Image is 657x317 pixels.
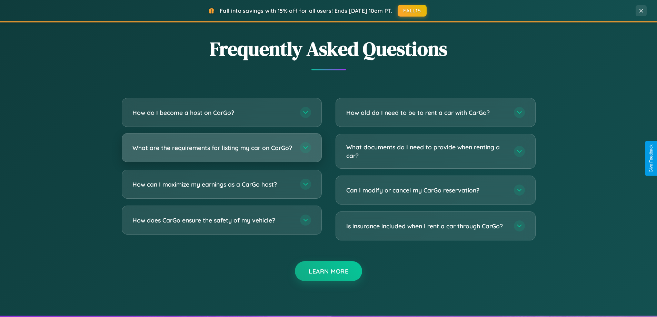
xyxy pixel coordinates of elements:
[295,261,362,281] button: Learn More
[122,36,536,62] h2: Frequently Asked Questions
[132,180,293,189] h3: How can I maximize my earnings as a CarGo host?
[132,108,293,117] h3: How do I become a host on CarGo?
[220,7,392,14] span: Fall into savings with 15% off for all users! Ends [DATE] 10am PT.
[398,5,427,17] button: FALL15
[346,186,507,195] h3: Can I modify or cancel my CarGo reservation?
[649,145,654,172] div: Give Feedback
[346,108,507,117] h3: How old do I need to be to rent a car with CarGo?
[346,222,507,230] h3: Is insurance included when I rent a car through CarGo?
[132,216,293,225] h3: How does CarGo ensure the safety of my vehicle?
[132,143,293,152] h3: What are the requirements for listing my car on CarGo?
[346,143,507,160] h3: What documents do I need to provide when renting a car?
